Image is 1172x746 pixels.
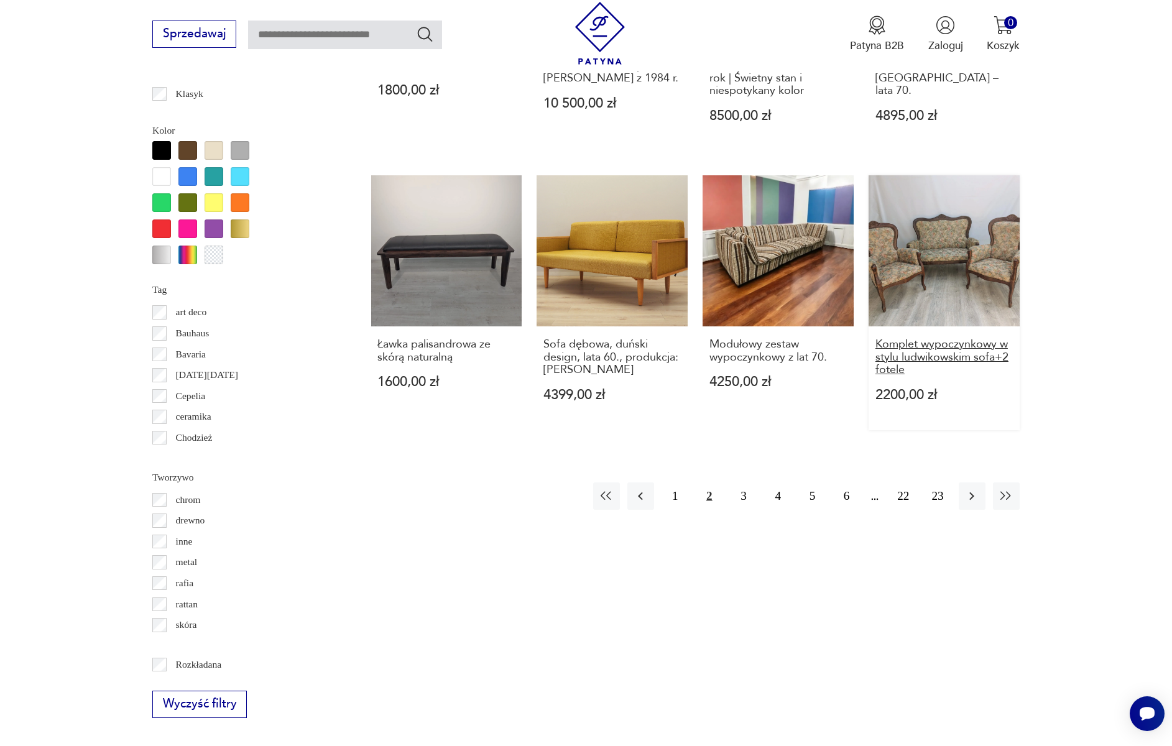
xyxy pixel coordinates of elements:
[850,16,904,53] button: Patyna B2B
[543,97,681,110] p: 10 500,00 zł
[662,482,688,509] button: 1
[377,84,515,97] p: 1800,00 zł
[1004,16,1017,29] div: 0
[987,39,1020,53] p: Koszyk
[543,389,681,402] p: 4399,00 zł
[152,122,335,139] p: Kolor
[730,482,757,509] button: 3
[152,282,335,298] p: Tag
[924,482,951,509] button: 23
[543,338,681,376] h3: Sofa dębowa, duński design, lata 60., produkcja: [PERSON_NAME]
[703,175,854,430] a: Modułowy zestaw wypoczynkowy z lat 70.Modułowy zestaw wypoczynkowy z lat 70.4250,00 zł
[377,375,515,389] p: 1600,00 zł
[176,304,207,320] p: art deco
[936,16,955,35] img: Ikonka użytkownika
[176,408,211,425] p: ceramika
[152,469,335,486] p: Tworzywo
[152,691,247,718] button: Wyczyść filtry
[696,482,722,509] button: 2
[176,451,211,467] p: Ćmielów
[537,175,688,430] a: Sofa dębowa, duński design, lata 60., produkcja: DaniaSofa dębowa, duński design, lata 60., produ...
[709,338,847,364] h3: Modułowy zestaw wypoczynkowy z lat 70.
[1130,696,1165,731] iframe: Smartsupp widget button
[765,482,791,509] button: 4
[928,16,963,53] button: Zaloguj
[377,47,515,72] h3: Sofa [PERSON_NAME] z rafią
[875,109,1013,122] p: 4895,00 zł
[176,575,194,591] p: rafia
[176,492,201,508] p: chrom
[569,2,632,65] img: Patyna - sklep z meblami i dekoracjami vintage
[176,430,213,446] p: Chodzież
[709,375,847,389] p: 4250,00 zł
[176,325,210,341] p: Bauhaus
[176,656,222,673] p: Rozkładana
[875,389,1013,402] p: 2200,00 zł
[176,596,198,612] p: rattan
[377,338,515,364] h3: Ławka palisandrowa ze skórą naturalną
[152,21,236,48] button: Sprzedawaj
[875,338,1013,376] h3: Komplet wypoczynkowy w stylu ludwikowskim sofa+2 fotele
[371,175,522,430] a: Ławka palisandrowa ze skórą naturalnąŁawka palisandrowa ze skórą naturalną1600,00 zł
[709,47,847,98] h3: Sofa [PERSON_NAME] | [PERSON_NAME], 1989 rok | Świetny stan i niespotykany kolor
[833,482,860,509] button: 6
[176,512,205,528] p: drewno
[416,25,434,43] button: Szukaj
[987,16,1020,53] button: 0Koszyk
[994,16,1013,35] img: Ikona koszyka
[867,16,887,35] img: Ikona medalu
[543,47,681,85] h3: 3-osobowa sofa modułowa [PERSON_NAME] | [PERSON_NAME] z 1984 r.
[850,16,904,53] a: Ikona medaluPatyna B2B
[890,482,916,509] button: 22
[176,554,198,570] p: metal
[799,482,826,509] button: 5
[176,367,238,383] p: [DATE][DATE]
[176,388,206,404] p: Cepelia
[709,109,847,122] p: 8500,00 zł
[875,47,1013,98] h3: Dwuosobowa sofa na metalowym stelażu – [GEOGRAPHIC_DATA] – lata 70.
[176,533,193,550] p: inne
[152,30,236,40] a: Sprzedawaj
[176,346,206,362] p: Bavaria
[928,39,963,53] p: Zaloguj
[850,39,904,53] p: Patyna B2B
[869,175,1020,430] a: Komplet wypoczynkowy w stylu ludwikowskim sofa+2 foteleKomplet wypoczynkowy w stylu ludwikowskim ...
[176,638,205,654] p: tkanina
[176,86,203,102] p: Klasyk
[176,617,197,633] p: skóra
